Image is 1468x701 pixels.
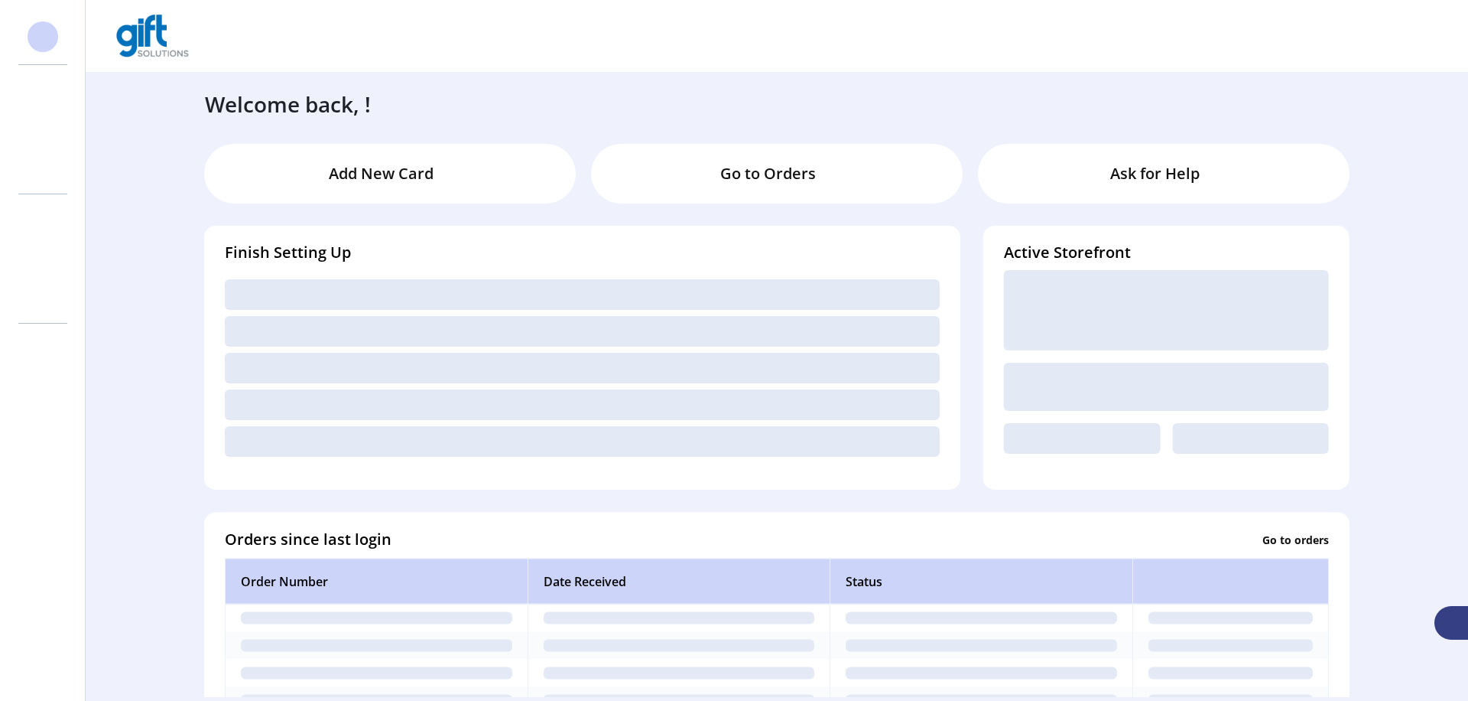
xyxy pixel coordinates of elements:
th: Date Received [528,559,830,605]
h4: Finish Setting Up [225,241,940,264]
h4: Active Storefront [1004,241,1329,264]
h4: Orders since last login [225,528,391,551]
p: Go to Orders [720,162,816,185]
th: Order Number [225,559,528,605]
button: Publisher Panel [1398,24,1423,48]
p: Add New Card [329,162,434,185]
button: menu [1345,24,1369,48]
h3: Welcome back, ! [205,88,371,120]
th: Status [830,559,1132,605]
p: Go to orders [1262,531,1329,547]
p: Ask for Help [1110,162,1200,185]
img: logo [116,15,189,57]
